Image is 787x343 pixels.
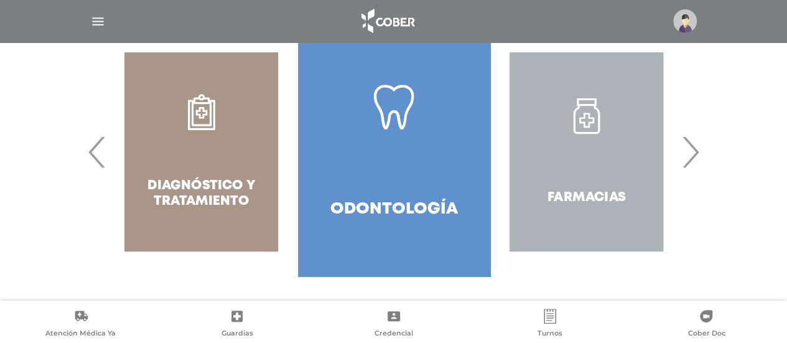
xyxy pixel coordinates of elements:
span: Turnos [538,329,562,340]
img: profile-placeholder.svg [673,9,697,33]
a: Cober Doc [628,309,785,341]
h4: Odontología [330,200,458,219]
a: Odontología [298,27,490,276]
span: Next [678,118,702,186]
a: Credencial [315,309,472,341]
span: Credencial [375,329,413,340]
a: Guardias [159,309,315,341]
a: Turnos [472,309,628,341]
img: logo_cober_home-white.png [355,6,420,36]
a: Atención Médica Ya [2,309,159,341]
img: Cober_menu-lines-white.svg [90,14,106,29]
span: Previous [85,118,109,186]
span: Cober Doc [687,329,725,340]
span: Atención Médica Ya [45,329,116,340]
span: Guardias [221,329,253,340]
